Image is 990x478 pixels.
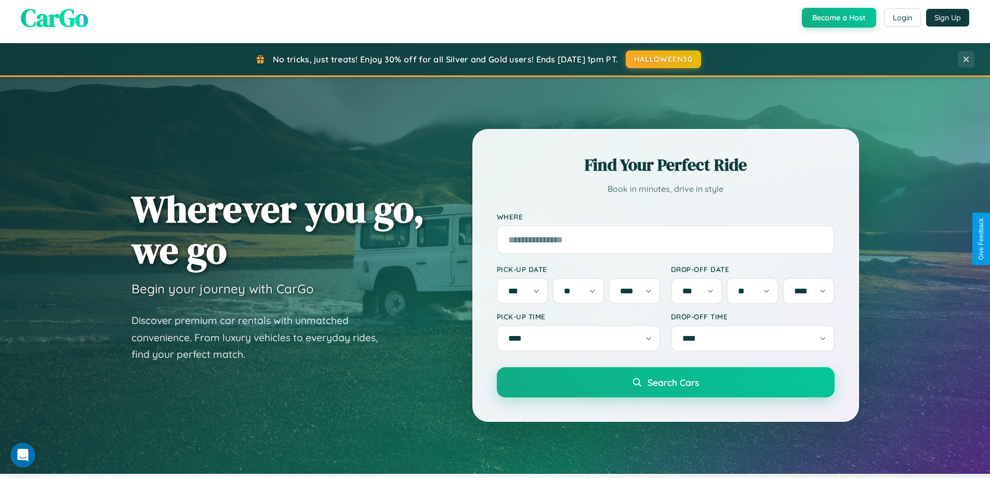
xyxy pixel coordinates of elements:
label: Drop-off Date [671,265,835,274]
h3: Begin your journey with CarGo [131,281,314,296]
h1: Wherever you go, we go [131,188,425,270]
button: HALLOWEEN30 [626,50,701,68]
p: Discover premium car rentals with unmatched convenience. From luxury vehicles to everyday rides, ... [131,312,391,363]
button: Search Cars [497,367,835,397]
p: Book in minutes, drive in style [497,182,835,197]
iframe: Intercom live chat [10,443,35,468]
label: Drop-off Time [671,312,835,321]
div: Give Feedback [978,218,985,260]
button: Become a Host [802,8,876,28]
button: Login [884,8,921,27]
h2: Find Your Perfect Ride [497,153,835,176]
span: CarGo [21,1,88,35]
span: Search Cars [648,377,699,388]
label: Pick-up Date [497,265,661,274]
span: No tricks, just treats! Enjoy 30% off for all Silver and Gold users! Ends [DATE] 1pm PT. [273,54,618,64]
label: Pick-up Time [497,312,661,321]
button: Sign Up [926,9,969,27]
label: Where [497,212,835,221]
